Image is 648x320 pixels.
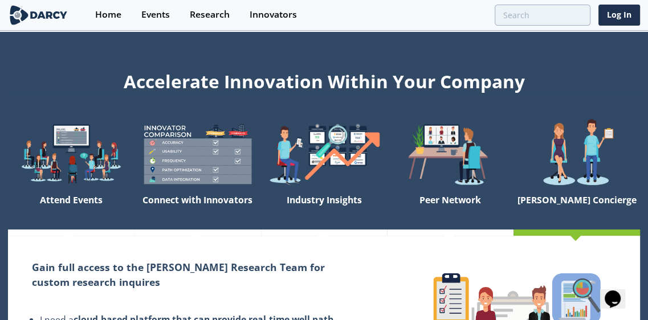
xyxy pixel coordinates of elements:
[8,190,135,229] div: Attend Events
[513,190,640,229] div: [PERSON_NAME] Concierge
[387,190,513,229] div: Peer Network
[8,118,135,190] img: welcome-explore-560578ff38cea7c86bcfe544b5e45342.png
[190,10,230,19] div: Research
[598,5,640,26] a: Log In
[261,190,388,229] div: Industry Insights
[513,118,640,190] img: welcome-concierge-wide-20dccca83e9cbdbb601deee24fb8df72.png
[8,64,640,95] div: Accelerate Innovation Within Your Company
[135,118,261,190] img: welcome-compare-1b687586299da8f117b7ac84fd957760.png
[8,5,69,25] img: logo-wide.svg
[261,118,388,190] img: welcome-find-a12191a34a96034fcac36f4ff4d37733.png
[387,118,513,190] img: welcome-attend-b816887fc24c32c29d1763c6e0ddb6e6.png
[95,10,121,19] div: Home
[135,190,261,229] div: Connect with Innovators
[250,10,297,19] div: Innovators
[600,274,637,309] iframe: chat widget
[32,260,363,290] h2: Gain full access to the [PERSON_NAME] Research Team for custom research inquires
[141,10,170,19] div: Events
[495,5,590,26] input: Advanced Search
